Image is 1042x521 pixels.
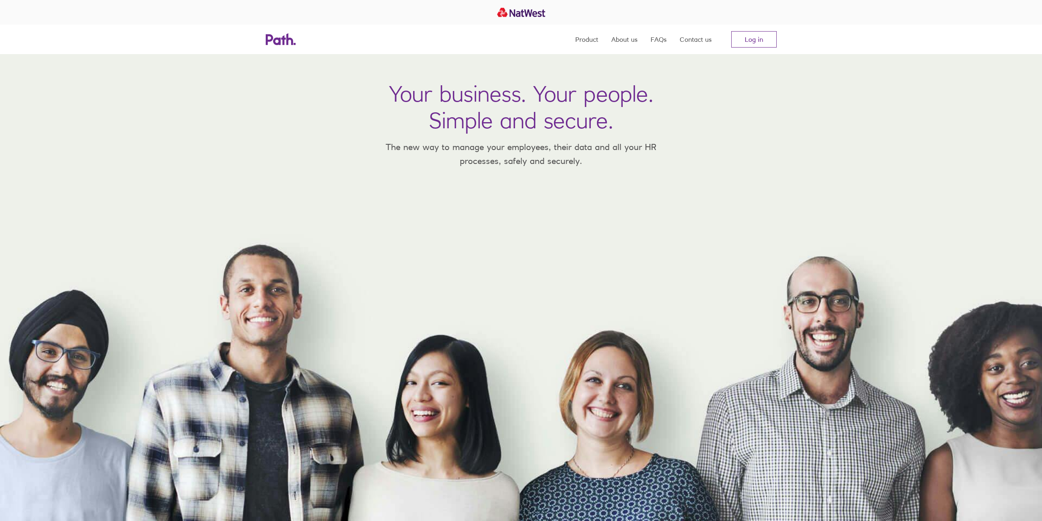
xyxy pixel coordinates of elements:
h1: Your business. Your people. Simple and secure. [389,80,653,134]
a: Contact us [680,25,712,54]
a: Product [575,25,598,54]
a: About us [611,25,637,54]
a: FAQs [651,25,667,54]
a: Log in [731,31,777,48]
p: The new way to manage your employees, their data and all your HR processes, safely and securely. [374,140,669,168]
